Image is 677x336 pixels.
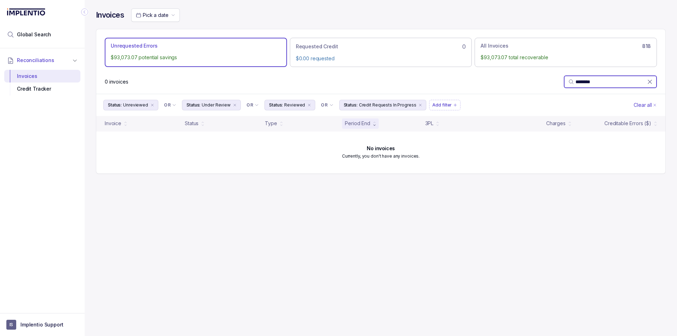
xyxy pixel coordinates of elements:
[296,55,466,62] p: $0.00 requested
[105,120,121,127] div: Invoice
[103,100,632,110] ul: Filter Group
[164,102,171,108] p: OR
[417,102,423,108] div: remove content
[136,12,168,19] search: Date Range Picker
[244,100,262,110] button: Filter Chip Connector undefined
[481,42,508,49] p: All Invoices
[123,102,148,109] p: Unreviewed
[80,8,89,16] div: Collapse Icon
[150,102,155,108] div: remove content
[339,100,427,110] button: Filter Chip Credit Requests In Progress
[345,120,370,127] div: Period End
[634,102,652,109] p: Clear all
[108,102,122,109] p: Status:
[632,100,658,110] button: Clear Filters
[432,102,452,109] p: Add filter
[344,102,358,109] p: Status:
[105,78,128,85] p: 0 invoices
[318,100,336,110] button: Filter Chip Connector undefined
[342,153,420,160] p: Currently, you don't have any invoices.
[164,102,176,108] li: Filter Chip Connector undefined
[546,120,566,127] div: Charges
[182,100,241,110] button: Filter Chip Under Review
[265,120,277,127] div: Type
[296,43,338,50] p: Requested Credit
[143,12,168,18] span: Pick a date
[6,320,16,330] span: User initials
[161,100,179,110] button: Filter Chip Connector undefined
[185,120,199,127] div: Status
[96,10,124,20] h4: Invoices
[604,120,651,127] div: Creditable Errors ($)
[642,43,651,49] h6: 818
[425,120,434,127] div: 3PL
[20,321,63,328] p: Implentio Support
[429,100,461,110] button: Filter Chip Add filter
[264,100,315,110] button: Filter Chip Reviewed
[4,68,80,97] div: Reconciliations
[6,320,78,330] button: User initialsImplentio Support
[202,102,231,109] p: Under Review
[306,102,312,108] div: remove content
[131,8,180,22] button: Date Range Picker
[296,42,466,51] div: 0
[246,102,253,108] p: OR
[17,31,51,38] span: Global Search
[17,57,54,64] span: Reconciliations
[10,70,75,83] div: Invoices
[111,42,157,49] p: Unrequested Errors
[187,102,200,109] p: Status:
[246,102,259,108] li: Filter Chip Connector undefined
[4,53,80,68] button: Reconciliations
[284,102,305,109] p: Reviewed
[321,102,333,108] li: Filter Chip Connector undefined
[103,100,158,110] button: Filter Chip Unreviewed
[105,38,657,67] ul: Action Tab Group
[269,102,283,109] p: Status:
[367,146,395,151] h6: No invoices
[232,102,238,108] div: remove content
[111,54,281,61] p: $93,073.07 potential savings
[105,78,128,85] div: Remaining page entries
[359,102,416,109] p: Credit Requests In Progress
[321,102,328,108] p: OR
[10,83,75,95] div: Credit Tracker
[481,54,651,61] p: $93,073.07 total recoverable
